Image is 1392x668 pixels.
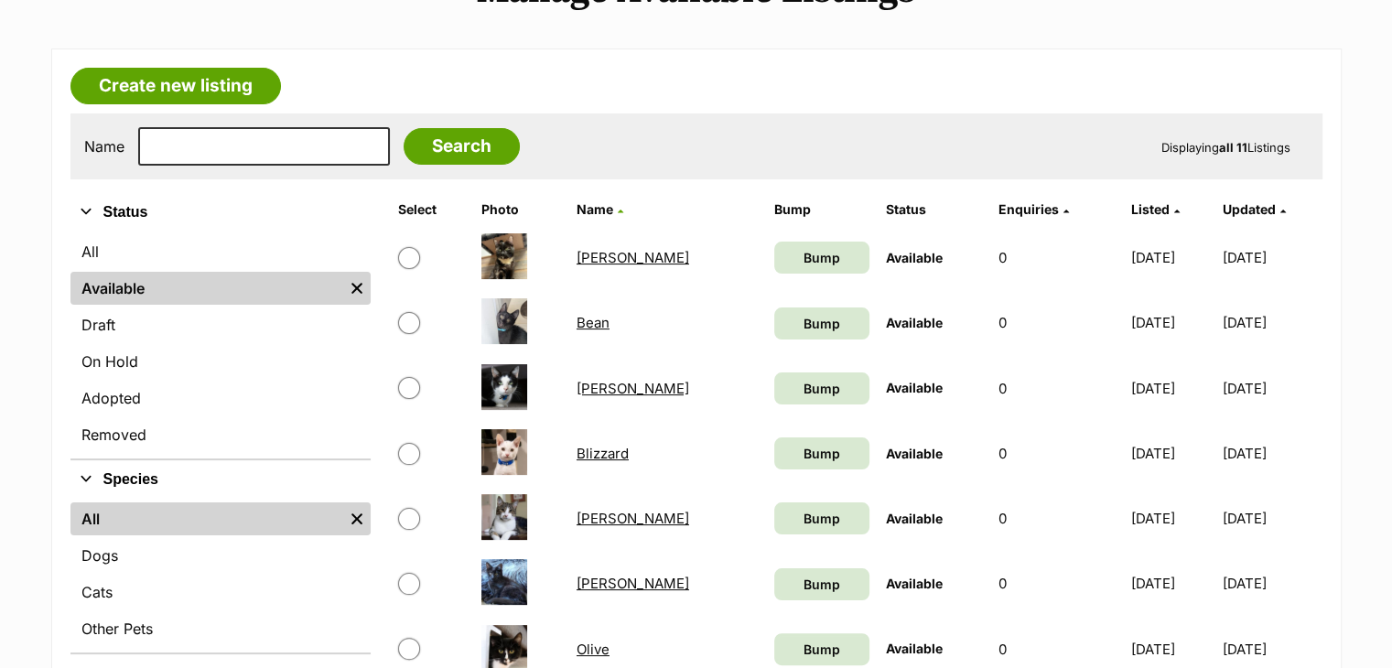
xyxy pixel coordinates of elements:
[804,379,840,398] span: Bump
[1161,140,1290,155] span: Displaying Listings
[577,314,610,331] a: Bean
[1124,552,1221,615] td: [DATE]
[474,195,567,224] th: Photo
[70,576,371,609] a: Cats
[577,201,613,217] span: Name
[70,68,281,104] a: Create new listing
[804,640,840,659] span: Bump
[998,201,1058,217] span: translation missing: en.admin.listings.index.attributes.enquiries
[804,314,840,333] span: Bump
[391,195,472,224] th: Select
[804,575,840,594] span: Bump
[886,641,943,656] span: Available
[774,633,869,665] a: Bump
[990,552,1121,615] td: 0
[1223,226,1320,289] td: [DATE]
[577,510,689,527] a: [PERSON_NAME]
[879,195,988,224] th: Status
[577,445,629,462] a: Blizzard
[70,232,371,458] div: Status
[774,242,869,274] a: Bump
[990,487,1121,550] td: 0
[1131,201,1170,217] span: Listed
[886,576,943,591] span: Available
[1124,422,1221,485] td: [DATE]
[404,128,520,165] input: Search
[70,499,371,652] div: Species
[70,200,371,224] button: Status
[1223,357,1320,420] td: [DATE]
[804,509,840,528] span: Bump
[774,568,869,600] a: Bump
[343,272,371,305] a: Remove filter
[886,250,943,265] span: Available
[990,422,1121,485] td: 0
[1223,487,1320,550] td: [DATE]
[70,345,371,378] a: On Hold
[70,382,371,415] a: Adopted
[70,272,343,305] a: Available
[70,308,371,341] a: Draft
[1223,201,1286,217] a: Updated
[70,468,371,491] button: Species
[998,201,1068,217] a: Enquiries
[774,372,869,404] a: Bump
[990,226,1121,289] td: 0
[1223,291,1320,354] td: [DATE]
[1124,226,1221,289] td: [DATE]
[577,641,610,658] a: Olive
[886,315,943,330] span: Available
[70,539,371,572] a: Dogs
[1124,291,1221,354] td: [DATE]
[774,437,869,469] a: Bump
[1124,487,1221,550] td: [DATE]
[886,446,943,461] span: Available
[767,195,877,224] th: Bump
[70,235,371,268] a: All
[1223,552,1320,615] td: [DATE]
[804,444,840,463] span: Bump
[1223,201,1276,217] span: Updated
[990,357,1121,420] td: 0
[70,612,371,645] a: Other Pets
[886,511,943,526] span: Available
[70,418,371,451] a: Removed
[774,502,869,534] a: Bump
[343,502,371,535] a: Remove filter
[1131,201,1180,217] a: Listed
[577,575,689,592] a: [PERSON_NAME]
[577,380,689,397] a: [PERSON_NAME]
[990,291,1121,354] td: 0
[577,201,623,217] a: Name
[70,502,343,535] a: All
[577,249,689,266] a: [PERSON_NAME]
[804,248,840,267] span: Bump
[1219,140,1247,155] strong: all 11
[84,138,124,155] label: Name
[886,380,943,395] span: Available
[1124,357,1221,420] td: [DATE]
[1223,422,1320,485] td: [DATE]
[774,307,869,339] a: Bump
